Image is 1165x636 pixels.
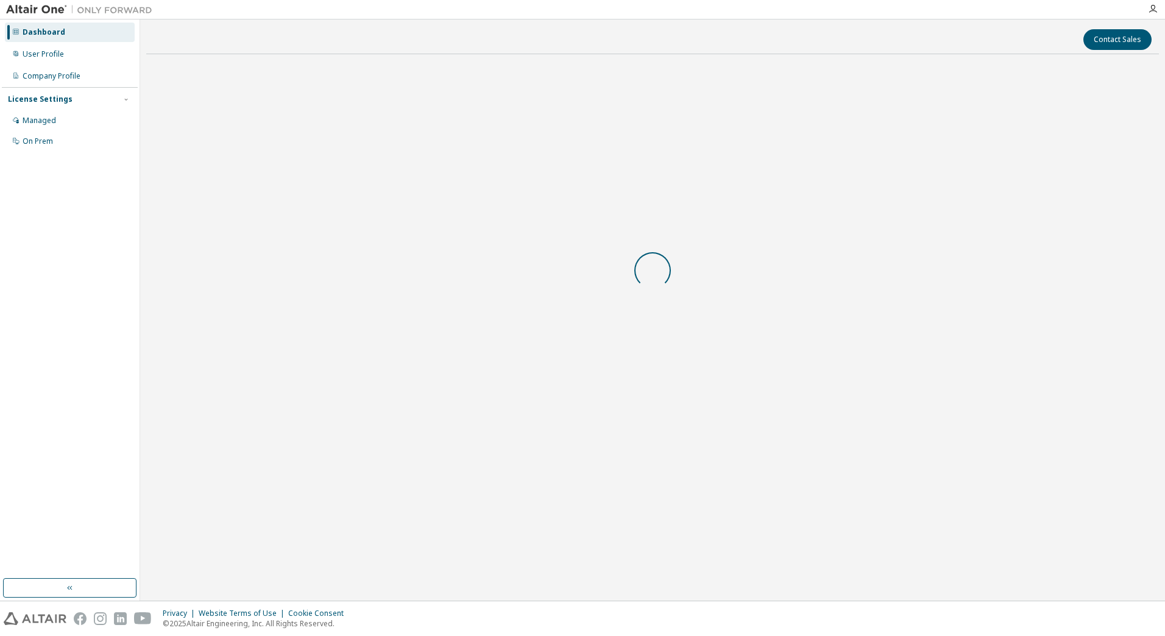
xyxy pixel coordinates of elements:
img: Altair One [6,4,158,16]
div: Dashboard [23,27,65,37]
p: © 2025 Altair Engineering, Inc. All Rights Reserved. [163,618,351,629]
div: Privacy [163,609,199,618]
div: Managed [23,116,56,125]
img: linkedin.svg [114,612,127,625]
img: facebook.svg [74,612,87,625]
img: youtube.svg [134,612,152,625]
button: Contact Sales [1083,29,1152,50]
div: Cookie Consent [288,609,351,618]
div: On Prem [23,136,53,146]
div: License Settings [8,94,73,104]
div: User Profile [23,49,64,59]
div: Company Profile [23,71,80,81]
img: instagram.svg [94,612,107,625]
img: altair_logo.svg [4,612,66,625]
div: Website Terms of Use [199,609,288,618]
